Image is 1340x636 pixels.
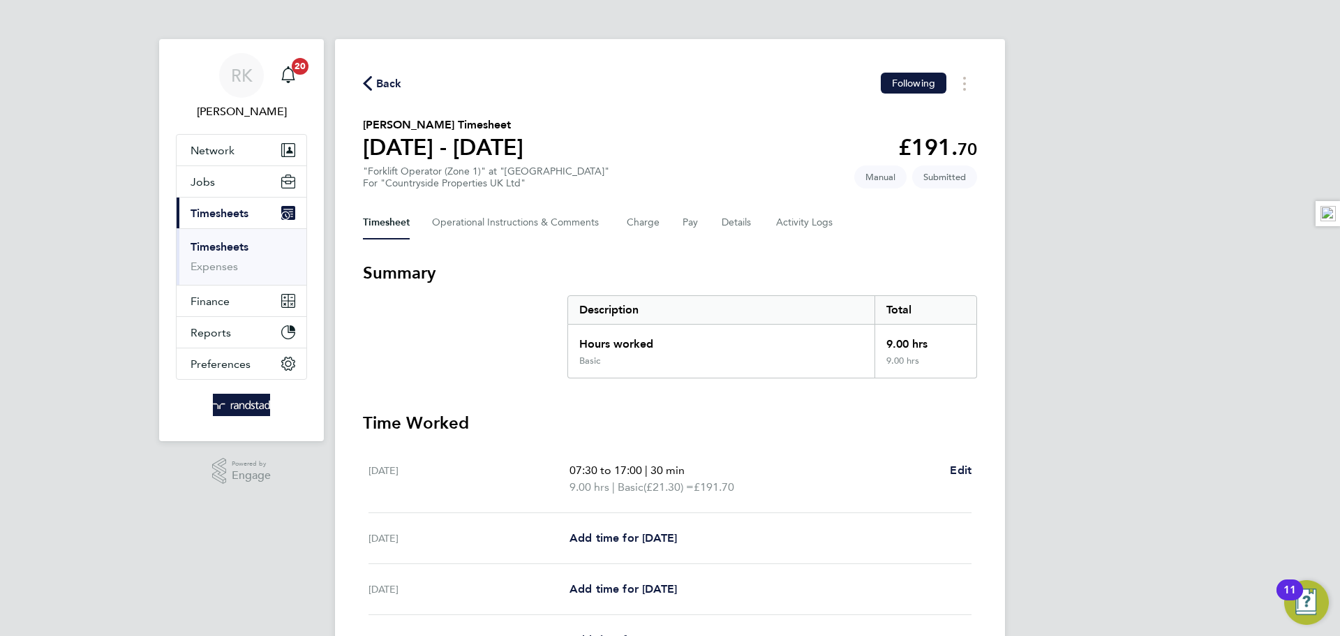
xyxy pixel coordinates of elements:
[191,260,238,273] a: Expenses
[368,462,569,496] div: [DATE]
[191,175,215,188] span: Jobs
[191,357,251,371] span: Preferences
[569,531,677,545] span: Add time for [DATE]
[874,296,976,324] div: Total
[650,464,685,477] span: 30 min
[177,286,306,316] button: Finance
[363,165,609,189] div: "Forklift Operator (Zone 1)" at "[GEOGRAPHIC_DATA]"
[569,530,677,547] a: Add time for [DATE]
[363,262,977,284] h3: Summary
[176,53,307,120] a: RK[PERSON_NAME]
[958,139,977,159] span: 70
[231,66,253,84] span: RK
[177,228,306,285] div: Timesheets
[567,295,977,378] div: Summary
[776,206,835,239] button: Activity Logs
[177,166,306,197] button: Jobs
[950,462,971,479] a: Edit
[363,177,609,189] div: For "Countryside Properties UK Ltd"
[683,206,699,239] button: Pay
[212,458,271,485] a: Powered byEngage
[363,75,402,92] button: Back
[694,480,734,494] span: £191.70
[177,135,306,165] button: Network
[363,117,523,133] h2: [PERSON_NAME] Timesheet
[1283,590,1296,608] div: 11
[432,206,604,239] button: Operational Instructions & Comments
[376,75,402,92] span: Back
[579,355,600,367] div: Basic
[612,480,615,494] span: |
[368,530,569,547] div: [DATE]
[177,198,306,228] button: Timesheets
[177,317,306,348] button: Reports
[898,134,977,161] app-decimal: £191.
[274,53,302,98] a: 20
[645,464,648,477] span: |
[363,206,410,239] button: Timesheet
[213,394,271,416] img: randstad-logo-retina.png
[292,58,308,75] span: 20
[1284,580,1329,625] button: Open Resource Center, 11 new notifications
[176,394,307,416] a: Go to home page
[881,73,946,94] button: Following
[874,355,976,378] div: 9.00 hrs
[232,470,271,482] span: Engage
[569,480,609,494] span: 9.00 hrs
[363,133,523,161] h1: [DATE] - [DATE]
[191,144,234,157] span: Network
[643,480,694,494] span: (£21.30) =
[952,73,977,94] button: Timesheets Menu
[368,581,569,598] div: [DATE]
[892,77,935,89] span: Following
[874,325,976,355] div: 9.00 hrs
[569,582,677,596] span: Add time for [DATE]
[722,206,754,239] button: Details
[191,326,231,339] span: Reports
[950,464,971,477] span: Edit
[618,479,643,496] span: Basic
[191,295,230,308] span: Finance
[176,103,307,120] span: Russell Kerley
[191,207,248,220] span: Timesheets
[568,296,874,324] div: Description
[232,458,271,470] span: Powered by
[569,464,642,477] span: 07:30 to 17:00
[627,206,660,239] button: Charge
[854,165,907,188] span: This timesheet was manually created.
[569,581,677,598] a: Add time for [DATE]
[912,165,977,188] span: This timesheet is Submitted.
[568,325,874,355] div: Hours worked
[363,412,977,434] h3: Time Worked
[159,39,324,441] nav: Main navigation
[177,348,306,379] button: Preferences
[191,240,248,253] a: Timesheets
